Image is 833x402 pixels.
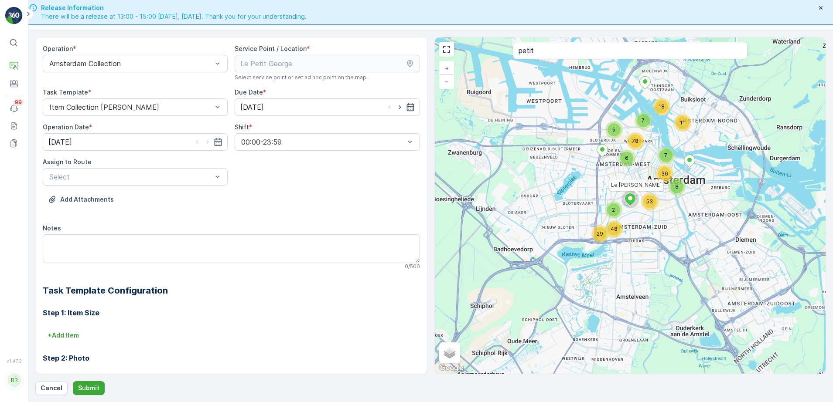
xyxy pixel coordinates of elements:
[43,328,84,342] button: +Add Item
[675,183,679,190] span: 8
[405,263,420,270] p: 0 / 500
[659,103,665,110] span: 18
[440,75,453,88] a: Zoom Out
[657,147,675,164] div: 7
[674,114,691,132] div: 11
[43,193,119,206] button: Upload File
[664,152,667,159] span: 7
[5,358,23,364] span: v 1.47.3
[49,172,212,182] p: Select
[642,117,645,124] span: 7
[627,132,644,150] div: 78
[437,362,466,374] a: Open this area in Google Maps (opens a new window)
[235,123,249,131] label: Shift
[43,353,420,363] h3: Step 2: Photo
[612,126,615,133] span: 5
[605,220,623,238] div: 48
[605,121,623,139] div: 5
[625,155,628,161] span: 6
[35,381,68,395] button: Cancel
[43,45,73,52] label: Operation
[680,119,685,126] span: 11
[656,165,673,182] div: 36
[653,98,670,115] div: 18
[48,331,79,340] p: + Add Item
[7,373,21,387] div: RR
[612,206,615,213] span: 2
[43,224,61,232] label: Notes
[440,43,453,56] a: View Fullscreen
[618,149,635,167] div: 6
[43,123,89,131] label: Operation Date
[5,7,23,24] img: logo
[646,198,653,205] span: 53
[668,178,686,196] div: 8
[513,42,748,59] input: Search address or service points
[43,284,420,297] h2: Task Template Configuration
[43,133,228,151] input: dd/mm/yyyy
[5,100,23,117] a: 99
[437,362,466,374] img: Google
[611,226,618,232] span: 48
[641,193,659,210] div: 53
[444,78,449,85] span: −
[605,201,622,219] div: 2
[440,343,459,362] a: Layers
[43,158,92,166] label: Assign to Route
[73,381,105,395] button: Submit
[597,230,603,237] span: 29
[635,112,652,129] div: 7
[41,3,307,12] span: Release Information
[43,307,420,318] h3: Step 1: Item Size
[43,88,88,96] label: Task Template
[235,55,420,72] input: Le Petit George
[440,62,453,75] a: Zoom In
[41,12,307,21] span: There will be a release at 13:00 - 15:00 [DATE], [DATE]. Thank you for your understanding.
[591,225,609,243] div: 29
[60,195,114,204] p: Add Attachments
[15,99,22,106] p: 99
[661,170,668,177] span: 36
[632,138,638,144] span: 78
[41,384,62,392] p: Cancel
[445,64,449,72] span: +
[235,74,368,81] span: Select service point or set ad hoc point on the map.
[5,365,23,395] button: RR
[235,98,420,116] input: dd/mm/yyyy
[235,45,307,52] label: Service Point / Location
[78,384,99,392] p: Submit
[235,88,263,96] label: Due Date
